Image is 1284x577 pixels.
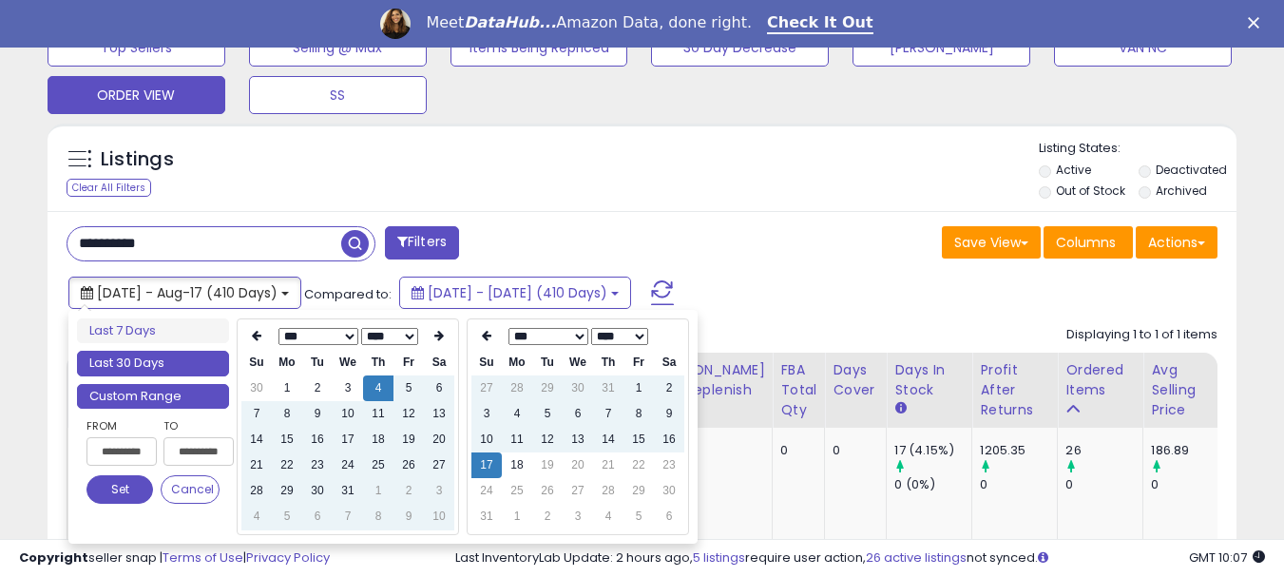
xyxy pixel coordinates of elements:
td: 31 [471,504,502,529]
button: ORDER VIEW [48,76,225,114]
div: Ordered Items [1065,360,1135,400]
strong: Copyright [19,548,88,567]
td: 11 [363,401,393,427]
td: 27 [424,452,454,478]
th: Fr [623,350,654,375]
td: 2 [532,504,563,529]
div: seller snap | | [19,549,330,567]
td: 20 [563,452,593,478]
td: 19 [393,427,424,452]
td: 27 [471,375,502,401]
td: 25 [502,478,532,504]
div: 0 [1065,476,1142,493]
div: 46 [656,442,758,459]
td: 8 [272,401,302,427]
button: Columns [1044,226,1133,259]
td: 1 [272,375,302,401]
td: 18 [363,427,393,452]
th: We [563,350,593,375]
img: Profile image for Georgie [380,9,411,39]
th: Mo [272,350,302,375]
td: 16 [302,427,333,452]
button: Actions [1136,226,1217,259]
td: 28 [241,478,272,504]
th: Su [241,350,272,375]
td: 29 [623,478,654,504]
a: Terms of Use [163,548,243,567]
td: 22 [272,452,302,478]
td: 13 [563,427,593,452]
td: 10 [333,401,363,427]
td: 8 [623,401,654,427]
td: 19 [532,452,563,478]
td: 8 [363,504,393,529]
td: 25 [363,452,393,478]
td: 2 [393,478,424,504]
div: Meet Amazon Data, done right. [426,13,752,32]
td: 11 [502,427,532,452]
div: Avg Selling Price [1151,360,1220,420]
button: Filters [385,226,459,260]
span: Columns [1056,233,1116,252]
div: 186.89 [1151,442,1228,459]
span: [DATE] - Aug-17 (410 Days) [97,283,278,302]
i: DataHub... [464,13,556,31]
td: 29 [272,478,302,504]
td: 6 [563,401,593,427]
td: 23 [302,452,333,478]
td: 1 [363,478,393,504]
td: 16 [654,427,684,452]
td: 2 [302,375,333,401]
td: 3 [471,401,502,427]
td: 7 [593,401,623,427]
th: Sa [654,350,684,375]
td: 15 [272,427,302,452]
th: Th [363,350,393,375]
div: [PERSON_NAME] Qty Replenish [656,360,765,400]
td: 1 [623,375,654,401]
button: Cancel [161,475,220,504]
td: 26 [532,478,563,504]
td: 13 [424,401,454,427]
div: Displaying 1 to 1 of 1 items [1066,326,1217,344]
td: 3 [424,478,454,504]
td: 21 [593,452,623,478]
button: Save View [942,226,1041,259]
h5: Listings [101,146,174,173]
div: Days In Stock [894,360,964,400]
div: 0 [980,476,1057,493]
td: 7 [333,504,363,529]
label: Active [1056,162,1091,178]
td: 31 [333,478,363,504]
td: 28 [502,375,532,401]
div: 26 [1065,442,1142,459]
td: 15 [623,427,654,452]
label: Out of Stock [1056,183,1125,199]
td: 6 [424,375,454,401]
div: Close [1248,17,1267,29]
td: 1 [502,504,532,529]
th: We [333,350,363,375]
td: 30 [302,478,333,504]
a: 26 active listings [866,548,967,567]
td: 24 [333,452,363,478]
div: 0 [833,442,872,459]
a: Privacy Policy [246,548,330,567]
td: 6 [654,504,684,529]
td: 10 [424,504,454,529]
td: 10 [471,427,502,452]
td: 5 [623,504,654,529]
th: Please note that this number is a calculation based on your required days of coverage and your ve... [647,353,773,428]
small: Days In Stock. [894,400,906,417]
div: Profit After Returns [980,360,1049,420]
button: SS [249,76,427,114]
td: 17 [471,452,502,478]
td: 5 [532,401,563,427]
div: Days Cover [833,360,878,400]
label: Archived [1156,183,1207,199]
td: 24 [471,478,502,504]
td: 2 [654,375,684,401]
td: 29 [532,375,563,401]
th: Fr [393,350,424,375]
td: 23 [654,452,684,478]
